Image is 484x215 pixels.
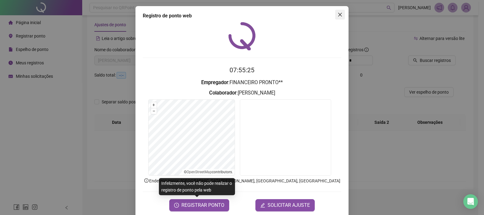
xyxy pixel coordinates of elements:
[230,66,254,74] time: 07:55:25
[255,199,315,211] button: editSOLICITAR AJUSTE
[268,202,310,209] span: SOLICITAR AJUSTE
[143,12,341,20] div: Registro de ponto web
[143,79,341,87] h3: : FINANCEIRO PRONTO**
[228,22,256,50] img: QRPoint
[187,170,212,174] a: OpenStreetMap
[169,199,229,211] button: REGISTRAR PONTO
[260,203,265,208] span: edit
[338,12,342,17] span: close
[143,89,341,97] h3: : [PERSON_NAME]
[143,177,341,184] p: Endereço aprox. : [GEOGRAPHIC_DATA][PERSON_NAME], [GEOGRAPHIC_DATA], [GEOGRAPHIC_DATA]
[181,202,224,209] span: REGISTRAR PONTO
[184,170,233,174] li: © contributors.
[159,178,235,195] div: Infelizmente, você não pode realizar o registro de ponto pela web
[463,194,478,209] div: Open Intercom Messenger
[151,102,157,108] button: +
[201,80,228,85] strong: Empregador
[174,203,179,208] span: clock-circle
[335,10,345,20] button: Close
[209,90,237,96] strong: Colaborador
[144,178,149,183] span: info-circle
[151,108,157,114] button: –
